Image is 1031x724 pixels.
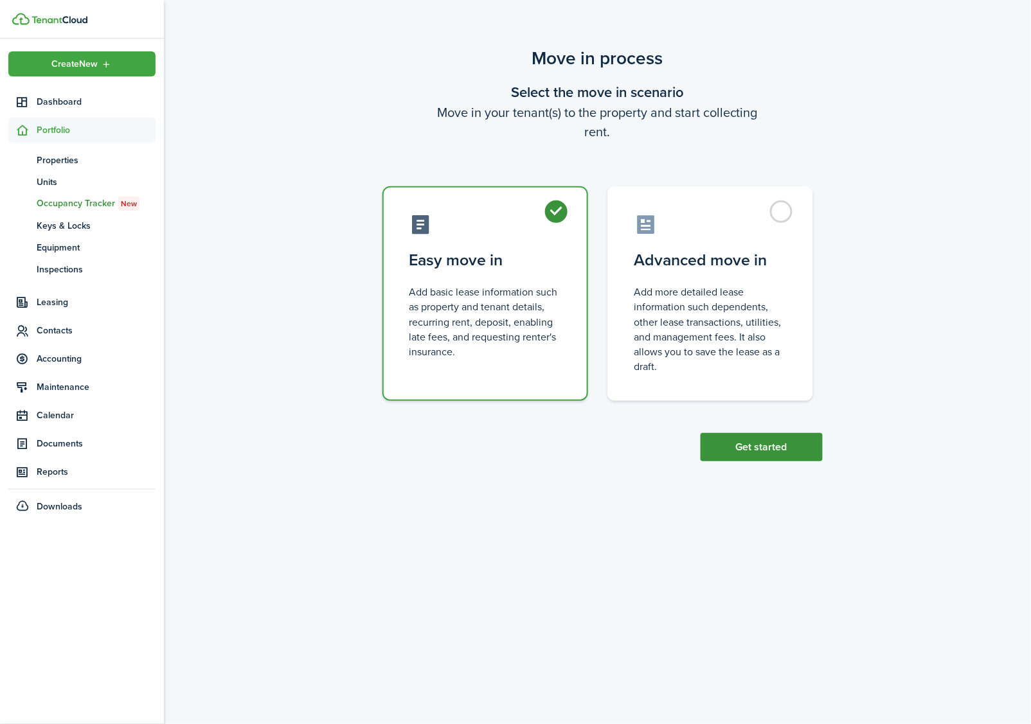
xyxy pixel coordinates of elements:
[37,324,156,337] span: Contacts
[373,45,823,72] scenario-title: Move in process
[37,123,156,137] span: Portfolio
[701,433,823,461] button: Get started
[8,193,156,215] a: Occupancy TrackerNew
[12,13,30,25] img: TenantCloud
[37,241,156,254] span: Equipment
[373,103,823,141] wizard-step-header-description: Move in your tenant(s) to the property and start collecting rent.
[8,171,156,193] a: Units
[37,296,156,309] span: Leasing
[634,285,786,374] control-radio-card-description: Add more detailed lease information such dependents, other lease transactions, utilities, and man...
[37,154,156,167] span: Properties
[37,352,156,366] span: Accounting
[8,459,156,484] a: Reports
[37,197,156,211] span: Occupancy Tracker
[8,215,156,236] a: Keys & Locks
[37,263,156,276] span: Inspections
[373,82,823,103] wizard-step-header-title: Select the move in scenario
[37,175,156,189] span: Units
[37,437,156,450] span: Documents
[37,95,156,109] span: Dashboard
[8,149,156,171] a: Properties
[31,16,87,24] img: TenantCloud
[409,249,561,272] control-radio-card-title: Easy move in
[8,51,156,76] button: Open menu
[8,89,156,114] a: Dashboard
[37,409,156,422] span: Calendar
[409,285,561,359] control-radio-card-description: Add basic lease information such as property and tenant details, recurring rent, deposit, enablin...
[37,465,156,479] span: Reports
[121,198,137,209] span: New
[8,236,156,258] a: Equipment
[634,249,786,272] control-radio-card-title: Advanced move in
[37,500,82,513] span: Downloads
[8,258,156,280] a: Inspections
[52,60,98,69] span: Create New
[37,380,156,394] span: Maintenance
[37,219,156,233] span: Keys & Locks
